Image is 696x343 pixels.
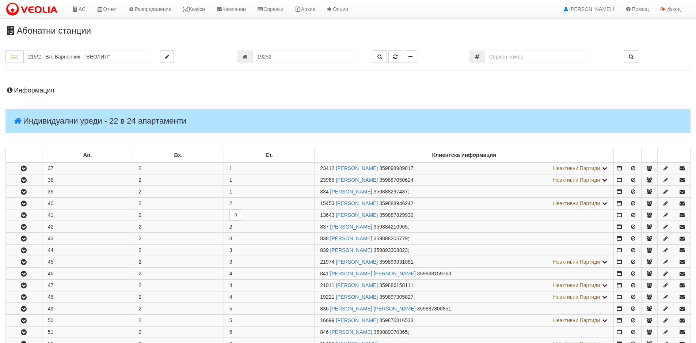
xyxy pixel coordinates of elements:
[133,303,224,314] td: 2
[336,165,378,171] a: [PERSON_NAME]
[229,189,232,195] span: 1
[625,148,641,163] td: : No sort applied, sorting is disabled
[42,280,133,291] td: 47
[133,315,224,326] td: 2
[42,221,133,233] td: 42
[315,148,614,163] td: Клиентска информация: No sort applied, sorting is disabled
[315,303,614,314] td: ;
[320,200,334,206] span: Партида №
[133,327,224,338] td: 2
[42,291,133,303] td: 48
[374,329,408,335] span: 359889070365
[229,306,232,312] span: 5
[133,162,224,174] td: 2
[133,256,224,268] td: 2
[315,256,614,268] td: ;
[374,189,408,195] span: 359888297437
[379,294,413,300] span: 359897305827
[336,294,378,300] a: [PERSON_NAME]
[553,165,600,171] span: Неактивни Партиди
[42,327,133,338] td: 51
[336,177,378,183] a: [PERSON_NAME]
[315,221,614,233] td: ;
[553,282,600,288] span: Неактивни Партиди
[174,152,183,158] b: Вх.
[336,200,378,206] a: [PERSON_NAME]
[330,247,372,253] a: [PERSON_NAME]
[320,165,334,171] span: Партида №
[42,210,133,221] td: 41
[320,177,334,183] span: Партида №
[336,282,378,288] a: [PERSON_NAME]
[133,245,224,256] td: 2
[42,233,133,244] td: 43
[336,317,378,323] a: [PERSON_NAME]
[330,235,372,241] a: [PERSON_NAME]
[379,177,413,183] span: 359887050624
[224,148,315,163] td: Ет.: No sort applied, sorting is disabled
[336,212,378,218] a: [PERSON_NAME]
[229,247,232,253] span: 3
[229,294,232,300] span: 4
[320,259,334,265] span: Партида №
[229,177,232,183] span: 1
[485,50,587,63] input: Сериен номер
[315,291,614,303] td: ;
[42,198,133,209] td: 40
[674,148,691,163] td: : No sort applied, sorting is disabled
[229,224,232,230] span: 2
[336,259,378,265] a: [PERSON_NAME]
[330,271,416,276] a: [PERSON_NAME] [PERSON_NAME]
[42,256,133,268] td: 45
[133,268,224,279] td: 2
[320,235,328,241] span: Партида №
[320,317,334,323] span: Партида №
[658,148,674,163] td: : No sort applied, sorting is disabled
[320,306,328,312] span: Партида №
[315,198,614,209] td: ;
[320,282,334,288] span: Партида №
[229,317,232,323] span: 5
[133,198,224,209] td: 2
[315,245,614,256] td: ;
[133,148,224,163] td: Вх.: No sort applied, sorting is disabled
[133,174,224,186] td: 2
[417,306,451,312] span: 359887300851
[133,280,224,291] td: 2
[379,212,413,218] span: 359887829932
[320,247,328,253] span: Партида №
[133,291,224,303] td: 2
[133,233,224,244] td: 2
[42,315,133,326] td: 50
[42,268,133,279] td: 46
[379,165,413,171] span: 359898989817
[133,186,224,197] td: 2
[42,148,133,163] td: Ап.: No sort applied, sorting is disabled
[315,268,614,279] td: ;
[315,186,614,197] td: ;
[374,224,408,230] span: 359884210965
[379,200,413,206] span: 359888946242
[24,50,149,63] input: Абонатна станция
[5,2,61,17] img: VeoliaLogo.png
[266,152,273,158] b: Ет.
[553,259,600,265] span: Неактивни Партиди
[379,282,413,288] span: 359886158111
[42,303,133,314] td: 49
[315,233,614,244] td: ;
[229,271,232,276] span: 4
[229,165,232,171] span: 1
[320,271,328,276] span: Партида №
[330,306,416,312] a: [PERSON_NAME] [PERSON_NAME]
[641,148,658,163] td: : No sort applied, sorting is disabled
[330,329,372,335] a: [PERSON_NAME]
[553,294,600,300] span: Неактивни Партиди
[417,271,451,276] span: 359888159763
[315,162,614,174] td: ;
[374,247,408,253] span: 359893308823
[553,177,600,183] span: Неактивни Партиди
[315,315,614,326] td: ;
[229,329,232,335] span: 5
[379,317,413,323] span: 359876816533
[553,317,600,323] span: Неактивни Партиди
